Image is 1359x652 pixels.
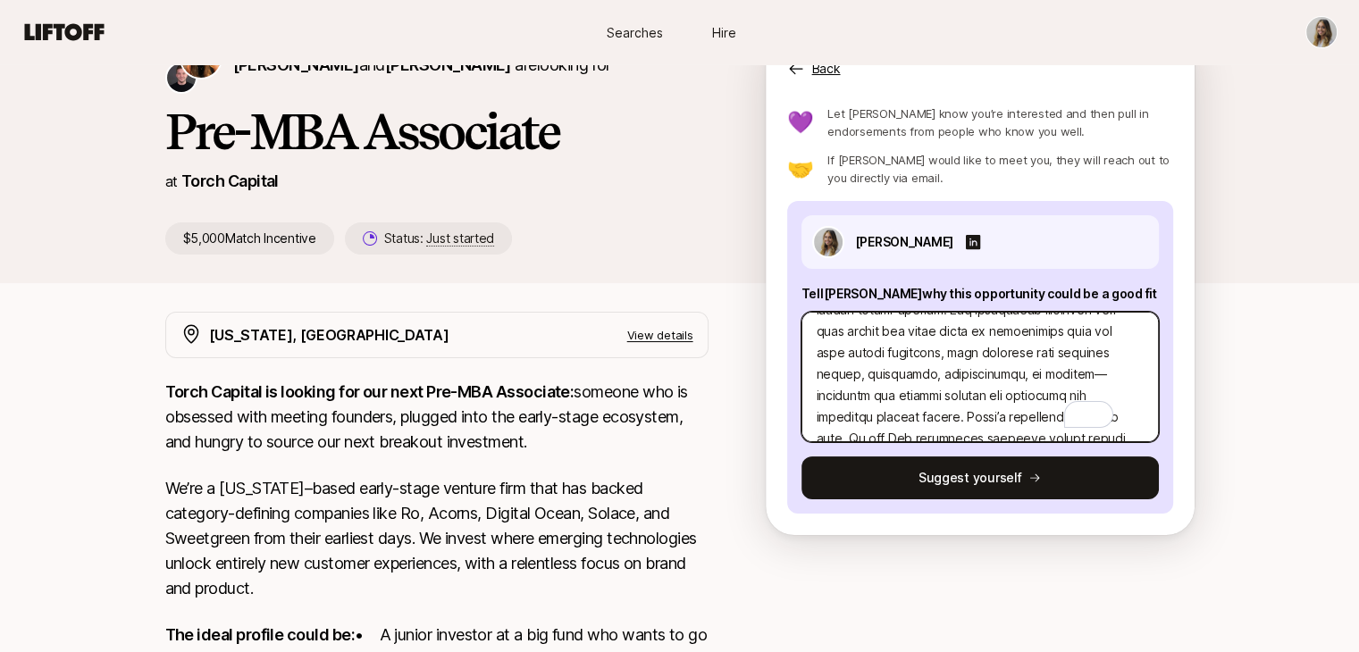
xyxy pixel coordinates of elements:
[787,158,814,180] p: 🤝
[801,312,1159,442] textarea: To enrich screen reader interactions, please activate Accessibility in Grammarly extension settings
[165,625,355,644] strong: The ideal profile could be:
[165,170,178,193] p: at
[827,151,1172,187] p: If [PERSON_NAME] would like to meet you, they will reach out to you directly via email.
[181,171,279,190] a: Torch Capital
[812,58,841,79] p: Back
[209,323,449,347] p: [US_STATE], [GEOGRAPHIC_DATA]
[814,228,843,256] img: ACg8ocIQXE9Wq52sG-Wwz_IU6kJA3Z5qry87o10ZNY5cFLpW7rO56OjcRQ=s160-c
[167,63,196,92] img: Christopher Harper
[233,53,611,78] p: are looking for
[165,476,709,601] p: We’re a [US_STATE]–based early-stage venture firm that has backed category-defining companies lik...
[165,104,709,158] h1: Pre-MBA Associate
[712,23,736,42] span: Hire
[358,55,510,74] span: and
[827,104,1172,140] p: Let [PERSON_NAME] know you’re interested and then pull in endorsements from people who know you w...
[801,456,1159,499] button: Suggest yourself
[855,231,953,253] p: [PERSON_NAME]
[384,228,494,249] p: Status:
[426,230,494,247] span: Just started
[627,326,693,344] p: View details
[787,112,814,133] p: 💜
[165,380,709,455] p: someone who is obsessed with meeting founders, plugged into the early-stage ecosystem, and hungry...
[680,16,769,49] a: Hire
[233,55,359,74] span: [PERSON_NAME]
[591,16,680,49] a: Searches
[1306,17,1337,47] img: Yashita Chaudhary
[607,23,663,42] span: Searches
[165,382,575,401] strong: Torch Capital is looking for our next Pre-MBA Associate:
[385,55,511,74] span: [PERSON_NAME]
[801,283,1159,305] p: Tell [PERSON_NAME] why this opportunity could be a good fit
[165,222,334,255] p: $5,000 Match Incentive
[1305,16,1338,48] button: Yashita Chaudhary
